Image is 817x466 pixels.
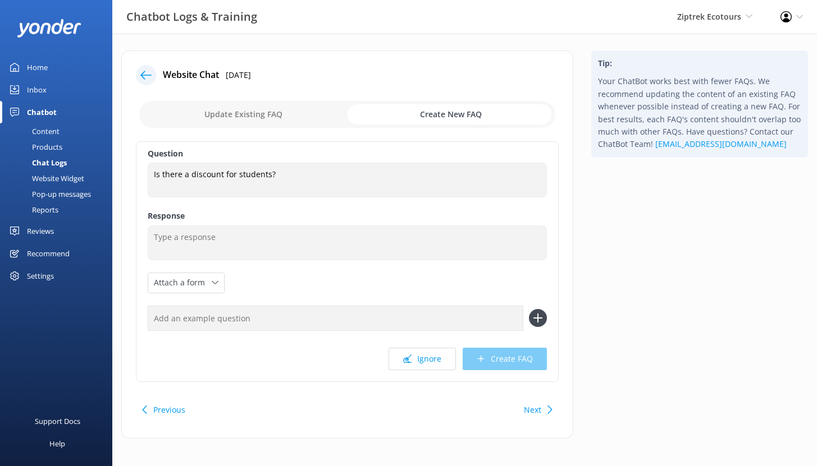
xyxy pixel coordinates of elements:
input: Add an example question [148,306,523,331]
div: Home [27,56,48,79]
button: Ignore [389,348,456,370]
a: Content [7,123,112,139]
a: [EMAIL_ADDRESS][DOMAIN_NAME] [655,139,787,149]
h3: Chatbot Logs & Training [126,8,257,26]
a: Pop-up messages [7,186,112,202]
div: Help [49,432,65,455]
div: Chatbot [27,101,57,123]
div: Reviews [27,220,54,242]
div: Settings [27,265,54,287]
span: Attach a form [154,276,212,289]
label: Question [148,147,547,160]
div: Recommend [27,242,70,265]
div: Content [7,123,60,139]
button: Previous [153,399,185,421]
button: Next [524,399,541,421]
div: Products [7,139,62,155]
div: Pop-up messages [7,186,91,202]
a: Chat Logs [7,155,112,170]
h4: Website Chat [163,68,219,82]
label: Response [148,210,547,222]
div: Chat Logs [7,155,67,170]
div: Inbox [27,79,47,101]
div: Support Docs [35,410,80,432]
p: [DATE] [226,69,251,81]
textarea: Is there a discount for students? [148,163,547,197]
div: Website Widget [7,170,84,186]
a: Reports [7,202,112,218]
span: Ziptrek Ecotours [677,11,741,22]
div: Reports [7,202,58,218]
img: yonder-white-logo.png [17,19,81,38]
a: Website Widget [7,170,112,186]
a: Products [7,139,112,155]
h4: Tip: [598,57,801,70]
p: Your ChatBot works best with fewer FAQs. We recommend updating the content of an existing FAQ whe... [598,75,801,150]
